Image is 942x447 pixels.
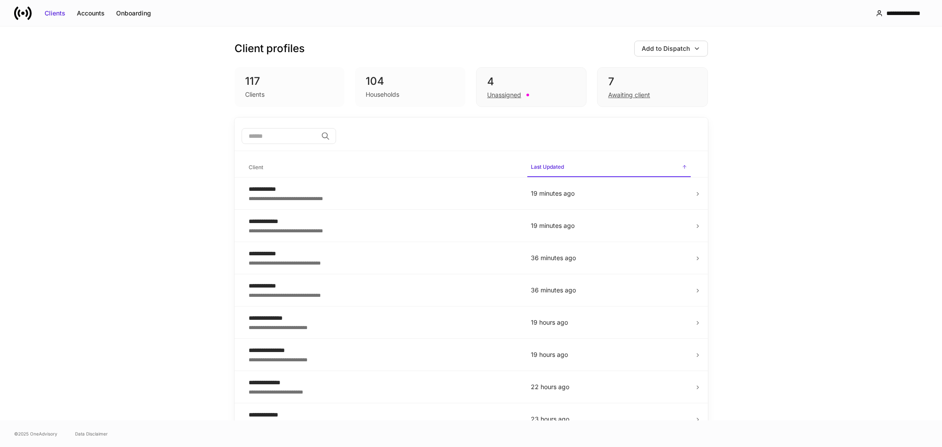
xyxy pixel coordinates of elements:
div: 104 [366,74,455,88]
span: © 2025 OneAdvisory [14,430,57,437]
h6: Last Updated [531,163,564,171]
p: 23 hours ago [531,415,687,424]
p: 22 hours ago [531,383,687,391]
div: 4Unassigned [476,67,586,107]
a: Data Disclaimer [75,430,108,437]
h3: Client profiles [235,42,305,56]
p: 19 minutes ago [531,221,687,230]
div: Clients [45,9,65,18]
button: Onboarding [110,6,157,20]
div: Households [366,90,399,99]
span: Last Updated [527,158,691,177]
p: 19 minutes ago [531,189,687,198]
div: Add to Dispatch [642,44,690,53]
button: Accounts [71,6,110,20]
div: Awaiting client [608,91,650,99]
div: 117 [245,74,334,88]
div: 7Awaiting client [597,67,707,107]
div: Unassigned [487,91,521,99]
span: Client [245,159,520,177]
h6: Client [249,163,263,171]
div: Onboarding [116,9,151,18]
p: 19 hours ago [531,318,687,327]
button: Clients [39,6,71,20]
button: Add to Dispatch [634,41,708,57]
div: Accounts [77,9,105,18]
p: 19 hours ago [531,350,687,359]
p: 36 minutes ago [531,254,687,262]
div: 7 [608,75,696,89]
div: Clients [245,90,265,99]
div: 4 [487,75,575,89]
p: 36 minutes ago [531,286,687,295]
